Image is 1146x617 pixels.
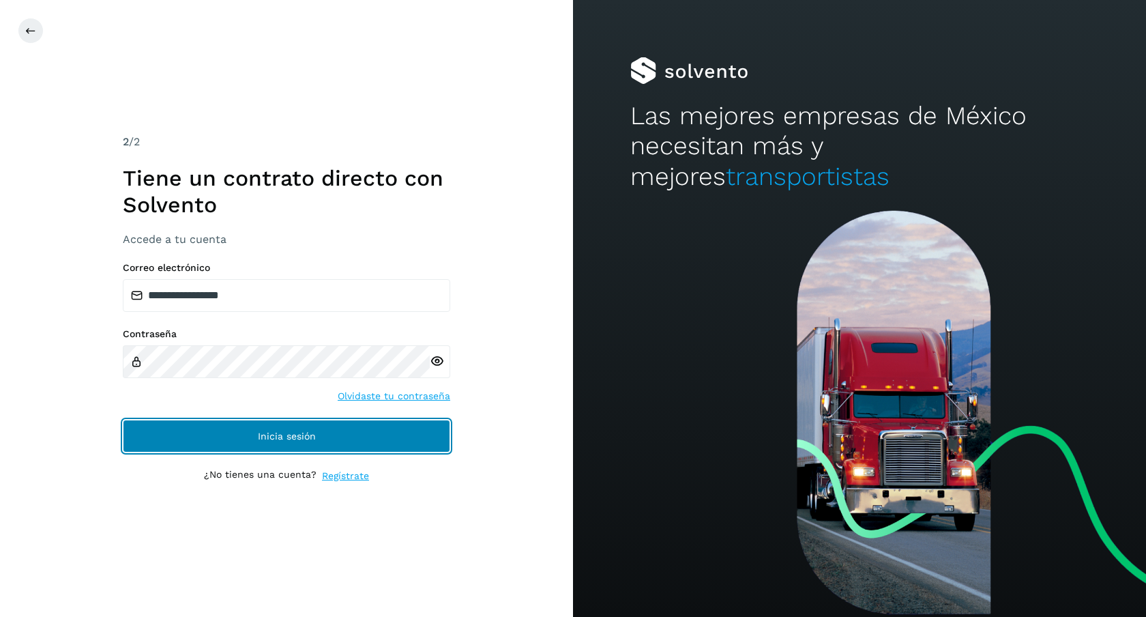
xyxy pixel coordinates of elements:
[258,431,316,441] span: Inicia sesión
[204,469,317,483] p: ¿No tienes una cuenta?
[322,469,369,483] a: Regístrate
[726,162,890,191] span: transportistas
[630,101,1089,192] h2: Las mejores empresas de México necesitan más y mejores
[123,134,450,150] div: /2
[123,262,450,274] label: Correo electrónico
[123,420,450,453] button: Inicia sesión
[123,233,450,246] h3: Accede a tu cuenta
[123,135,129,148] span: 2
[123,165,450,218] h1: Tiene un contrato directo con Solvento
[123,328,450,340] label: Contraseña
[338,389,450,403] a: Olvidaste tu contraseña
